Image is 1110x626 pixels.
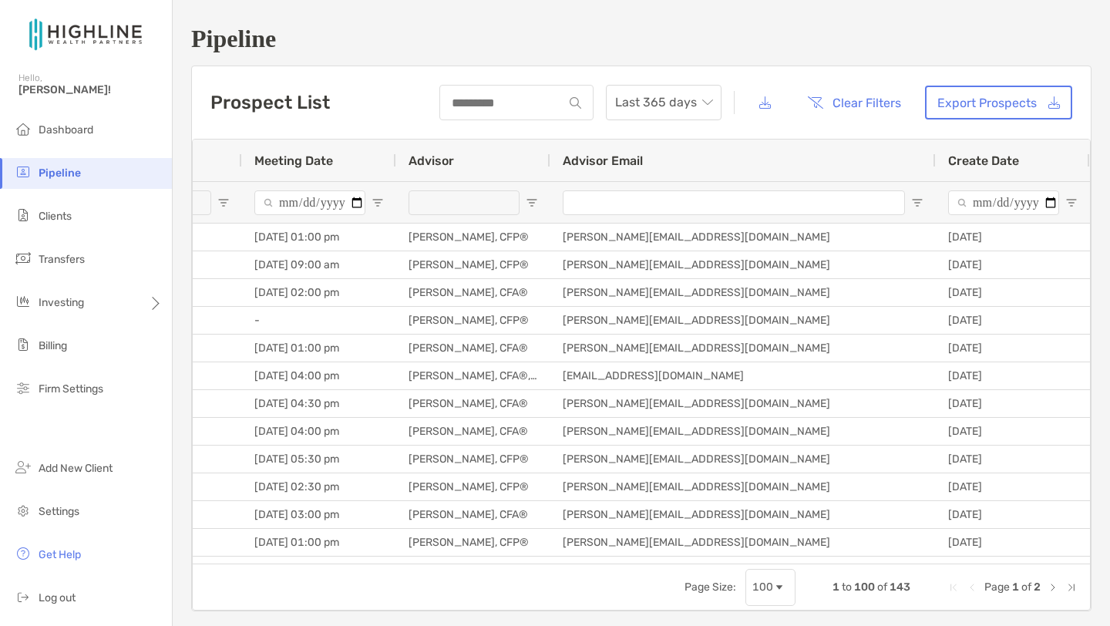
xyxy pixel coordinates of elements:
span: 100 [854,581,875,594]
div: 100 [752,581,773,594]
div: Page Size [745,569,795,606]
span: 143 [890,581,910,594]
div: [PERSON_NAME][EMAIL_ADDRESS][DOMAIN_NAME] [550,307,936,334]
img: billing icon [14,335,32,354]
h1: Pipeline [191,25,1091,53]
img: get-help icon [14,544,32,563]
button: Clear Filters [795,86,913,119]
span: Settings [39,505,79,518]
img: pipeline icon [14,163,32,181]
div: [DATE] [936,390,1090,417]
img: add_new_client icon [14,458,32,476]
div: [PERSON_NAME], CFP® [396,446,550,473]
div: [DATE] 09:00 am [242,251,396,278]
input: Create Date Filter Input [948,190,1059,215]
div: [PERSON_NAME][EMAIL_ADDRESS][DOMAIN_NAME] [550,418,936,445]
div: [PERSON_NAME], CFA® [396,279,550,306]
span: Firm Settings [39,382,103,395]
div: [PERSON_NAME], CFA® [396,335,550,362]
div: Last Page [1065,581,1078,594]
img: settings icon [14,501,32,520]
div: [DATE] 02:30 pm [242,473,396,500]
span: Create Date [948,153,1019,168]
div: [DATE] [936,279,1090,306]
button: Open Filter Menu [217,197,230,209]
div: [DATE] [936,473,1090,500]
div: [PERSON_NAME][EMAIL_ADDRESS][DOMAIN_NAME] [550,501,936,528]
div: [DATE] [936,362,1090,389]
img: dashboard icon [14,119,32,138]
img: Zoe Logo [18,6,153,62]
div: [PERSON_NAME][EMAIL_ADDRESS][DOMAIN_NAME] [550,251,936,278]
div: [DATE] [936,529,1090,556]
span: Meeting Date [254,153,333,168]
div: [PERSON_NAME][EMAIL_ADDRESS][DOMAIN_NAME] [550,279,936,306]
div: [PERSON_NAME][EMAIL_ADDRESS][DOMAIN_NAME] [550,224,936,251]
div: [EMAIL_ADDRESS][DOMAIN_NAME] [550,362,936,389]
div: [DATE] [936,446,1090,473]
span: Dashboard [39,123,93,136]
button: Open Filter Menu [372,197,384,209]
a: Export Prospects [925,86,1072,119]
div: [DATE] [936,224,1090,251]
span: Log out [39,591,76,604]
span: [PERSON_NAME]! [18,83,163,96]
span: Investing [39,296,84,309]
img: clients icon [14,206,32,224]
span: 1 [1012,581,1019,594]
span: Add New Client [39,462,113,475]
span: Get Help [39,548,81,561]
span: of [1021,581,1031,594]
h3: Prospect List [210,92,330,113]
div: [DATE] 05:30 pm [242,446,396,473]
span: Transfers [39,253,85,266]
div: [DATE] 01:00 pm [242,335,396,362]
div: [PERSON_NAME], CFP® [396,529,550,556]
span: Advisor [409,153,454,168]
div: [PERSON_NAME], CFP® [396,307,550,334]
button: Open Filter Menu [526,197,538,209]
div: [PERSON_NAME], CFA® [396,418,550,445]
div: [DATE] [936,251,1090,278]
div: [PERSON_NAME][EMAIL_ADDRESS][DOMAIN_NAME] [550,473,936,500]
img: investing icon [14,292,32,311]
div: [DATE] 04:30 pm [242,390,396,417]
span: Clients [39,210,72,223]
div: [PERSON_NAME], CFA® [396,390,550,417]
span: of [877,581,887,594]
div: [PERSON_NAME], CFA®, CAIA, CIMA [396,362,550,389]
span: Advisor Email [563,153,643,168]
img: firm-settings icon [14,379,32,397]
span: Billing [39,339,67,352]
div: [DATE] [936,307,1090,334]
div: [PERSON_NAME], CFP® [396,251,550,278]
div: [PERSON_NAME][EMAIL_ADDRESS][DOMAIN_NAME] [550,390,936,417]
span: Page [984,581,1010,594]
span: Last 365 days [615,86,712,119]
div: [DATE] 04:00 pm [242,418,396,445]
div: [DATE] [936,335,1090,362]
button: Open Filter Menu [911,197,923,209]
img: transfers icon [14,249,32,268]
div: Previous Page [966,581,978,594]
div: [PERSON_NAME][EMAIL_ADDRESS][DOMAIN_NAME] [550,335,936,362]
div: [DATE] [936,418,1090,445]
div: First Page [947,581,960,594]
img: input icon [570,97,581,109]
div: [PERSON_NAME][EMAIL_ADDRESS][DOMAIN_NAME] [550,446,936,473]
span: 1 [832,581,839,594]
div: Page Size: [684,581,736,594]
input: Meeting Date Filter Input [254,190,365,215]
span: 2 [1034,581,1041,594]
span: Pipeline [39,167,81,180]
input: Advisor Email Filter Input [563,190,905,215]
div: [PERSON_NAME], CFP® [396,473,550,500]
div: - [242,307,396,334]
div: [DATE] 01:00 pm [242,529,396,556]
div: [PERSON_NAME][EMAIL_ADDRESS][DOMAIN_NAME] [550,529,936,556]
div: [DATE] 03:00 pm [242,501,396,528]
div: [DATE] 02:00 pm [242,279,396,306]
div: [DATE] 01:00 pm [242,224,396,251]
span: to [842,581,852,594]
div: [PERSON_NAME], CFP® [396,224,550,251]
